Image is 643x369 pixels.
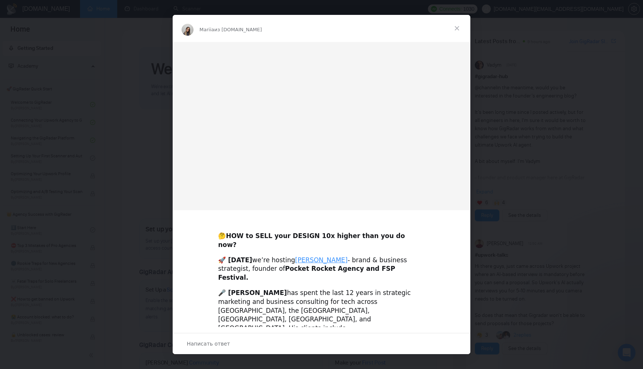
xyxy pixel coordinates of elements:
[295,256,348,264] a: [PERSON_NAME]
[218,223,425,249] div: 🤔
[214,27,262,32] span: из [DOMAIN_NAME]
[218,232,405,248] b: HOW to SELL your DESIGN 10x higher than you do now?
[444,15,470,42] span: Закрыть
[182,24,193,36] img: Profile image for Mariia
[187,339,230,349] span: Написать ответ
[218,265,395,281] b: Pocket Rocket Agency and FSP Festival.
[199,27,214,32] span: Mariia
[218,289,425,333] div: has spent the last 12 years in strategic marketing and business consulting for tech across [GEOGR...
[218,256,252,264] b: 🚀 [DATE]
[218,289,287,296] b: 🎤 [PERSON_NAME]
[173,333,470,354] div: Открыть разговор и ответить
[218,256,425,282] div: we’re hosting - brand & business strategist, founder of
